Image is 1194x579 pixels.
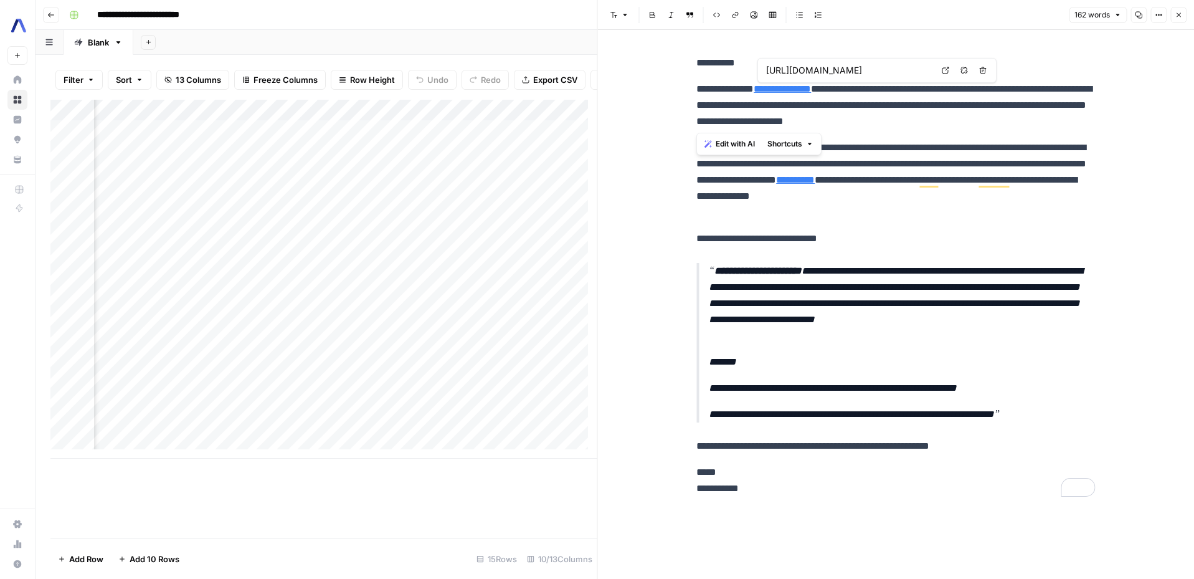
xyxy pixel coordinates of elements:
button: Filter [55,70,103,90]
span: Export CSV [533,74,577,86]
span: 13 Columns [176,74,221,86]
button: Workspace: AssemblyAI [7,10,27,41]
div: Blank [88,36,109,49]
button: Edit with AI [699,136,760,152]
button: Export CSV [514,70,585,90]
a: Blank [64,30,133,55]
span: Add 10 Rows [130,553,179,565]
div: 15 Rows [471,549,522,569]
button: Shortcuts [762,136,818,152]
a: Browse [7,90,27,110]
a: Your Data [7,150,27,170]
div: 10/13 Columns [522,549,597,569]
span: Sort [116,74,132,86]
a: Usage [7,534,27,554]
span: Row Height [350,74,395,86]
span: Add Row [69,553,103,565]
button: Undo [408,70,457,90]
span: 162 words [1074,9,1110,21]
a: Settings [7,514,27,534]
button: Help + Support [7,554,27,574]
span: Redo [481,74,501,86]
button: Redo [462,70,509,90]
div: To enrich screen reader interactions, please activate Accessibility in Grammarly extension settings [689,50,1102,502]
button: 13 Columns [156,70,229,90]
button: Row Height [331,70,403,90]
button: Add Row [50,549,111,569]
span: Edit with AI [716,138,755,150]
span: Undo [427,74,448,86]
img: AssemblyAI Logo [7,14,30,37]
a: Insights [7,110,27,130]
a: Home [7,70,27,90]
span: Filter [64,74,83,86]
a: Opportunities [7,130,27,150]
button: Add 10 Rows [111,549,187,569]
span: Shortcuts [767,138,802,150]
button: Freeze Columns [234,70,326,90]
button: Sort [108,70,151,90]
span: Freeze Columns [253,74,318,86]
button: 162 words [1069,7,1127,23]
